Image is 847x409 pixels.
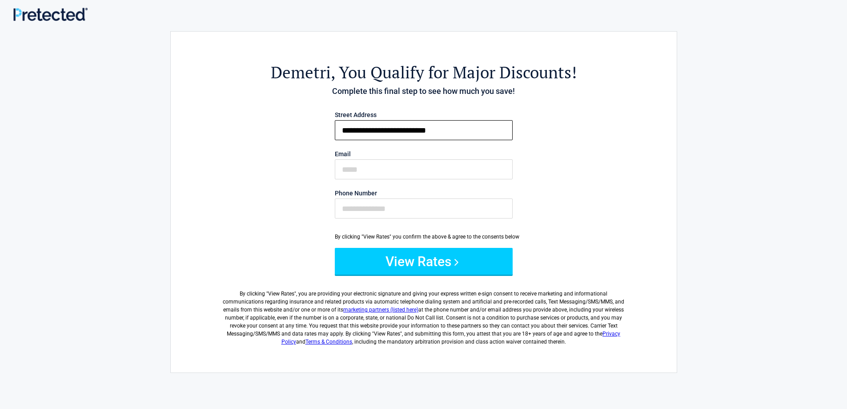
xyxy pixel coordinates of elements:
[335,190,513,196] label: Phone Number
[335,112,513,118] label: Street Address
[220,85,628,97] h4: Complete this final step to see how much you save!
[335,233,513,241] div: By clicking "View Rates" you confirm the above & agree to the consents below
[335,151,513,157] label: Email
[271,61,331,83] span: demetri
[13,8,88,21] img: Main Logo
[220,61,628,83] h2: , You Qualify for Major Discounts!
[343,307,418,313] a: marketing partners (listed here)
[220,283,628,346] label: By clicking " ", you are providing your electronic signature and giving your express written e-si...
[268,291,294,297] span: View Rates
[335,248,513,275] button: View Rates
[305,339,352,345] a: Terms & Conditions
